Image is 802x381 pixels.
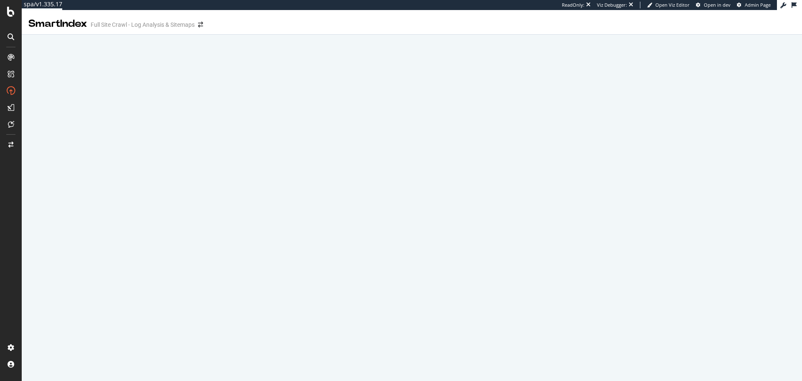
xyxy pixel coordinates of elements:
span: Open Viz Editor [655,2,690,8]
a: Open in dev [696,2,731,8]
div: Full Site Crawl - Log Analysis & Sitemaps [91,20,195,29]
div: Viz Debugger: [597,2,627,8]
a: Admin Page [737,2,771,8]
span: Open in dev [704,2,731,8]
div: ReadOnly: [562,2,584,8]
span: Admin Page [745,2,771,8]
div: SmartIndex [28,17,87,31]
div: arrow-right-arrow-left [198,22,203,28]
a: Open Viz Editor [647,2,690,8]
